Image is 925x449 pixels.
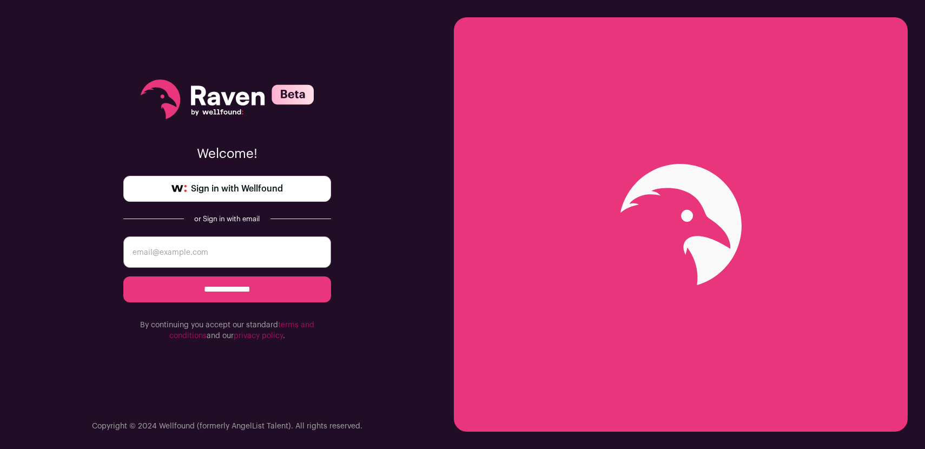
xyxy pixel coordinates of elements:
a: privacy policy [234,332,283,340]
p: By continuing you accept our standard and our . [123,320,331,341]
div: or Sign in with email [193,215,262,223]
input: email@example.com [123,236,331,268]
p: Copyright © 2024 Wellfound (formerly AngelList Talent). All rights reserved. [92,421,362,432]
p: Welcome! [123,146,331,163]
img: wellfound-symbol-flush-black-fb3c872781a75f747ccb3a119075da62bfe97bd399995f84a933054e44a575c4.png [171,185,187,193]
a: terms and conditions [169,321,314,340]
span: Sign in with Wellfound [191,182,283,195]
a: Sign in with Wellfound [123,176,331,202]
